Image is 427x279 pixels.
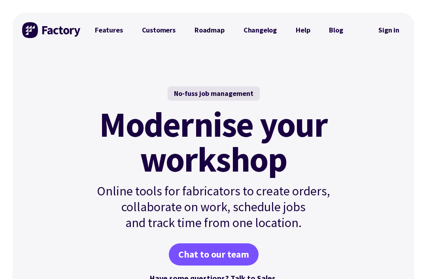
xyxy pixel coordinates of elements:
[319,22,352,38] a: Blog
[132,22,185,38] a: Customers
[169,243,259,266] a: Chat to our team
[168,86,260,101] div: No-fuss job management
[373,21,405,39] a: Sign in
[387,241,427,279] iframe: Chat Widget
[22,22,81,38] img: Factory
[286,22,319,38] a: Help
[99,107,327,177] mark: Modernise your workshop
[234,22,286,38] a: Changelog
[85,22,353,38] nav: Primary Navigation
[185,22,234,38] a: Roadmap
[373,21,405,39] nav: Secondary Navigation
[80,183,347,231] p: Online tools for fabricators to create orders, collaborate on work, schedule jobs and track time ...
[85,22,132,38] a: Features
